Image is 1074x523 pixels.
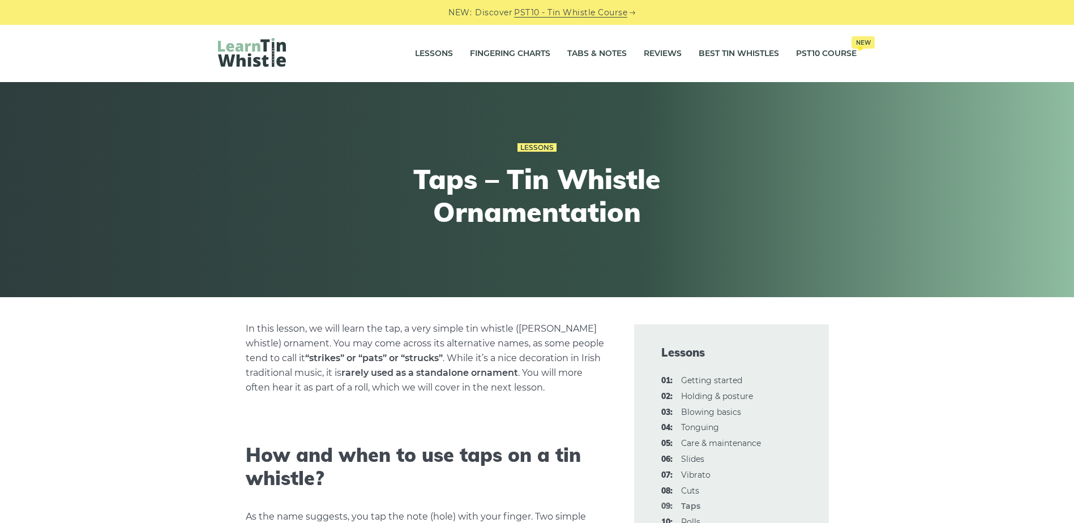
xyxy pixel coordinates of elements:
[681,486,699,496] a: 08:Cuts
[796,40,857,68] a: PST10 CourseNew
[661,485,673,498] span: 08:
[681,422,719,432] a: 04:Tonguing
[246,321,607,395] p: In this lesson, we will learn the tap, a very simple tin whistle ([PERSON_NAME] whistle) ornament...
[415,40,453,68] a: Lessons
[661,390,673,404] span: 02:
[852,36,875,49] span: New
[681,407,741,417] a: 03:Blowing basics
[661,421,673,435] span: 04:
[661,406,673,419] span: 03:
[699,40,779,68] a: Best Tin Whistles
[517,143,557,152] a: Lessons
[681,454,704,464] a: 06:Slides
[644,40,682,68] a: Reviews
[305,353,443,363] strong: “strikes” or “pats” or “strucks”
[341,367,518,378] strong: rarely used as a standalone ornament
[567,40,627,68] a: Tabs & Notes
[661,500,673,513] span: 09:
[661,374,673,388] span: 01:
[681,375,742,385] a: 01:Getting started
[681,438,761,448] a: 05:Care & maintenance
[218,38,286,67] img: LearnTinWhistle.com
[661,345,802,361] span: Lessons
[681,470,711,480] a: 07:Vibrato
[661,469,673,482] span: 07:
[661,437,673,451] span: 05:
[681,501,700,511] strong: Taps
[681,391,753,401] a: 02:Holding & posture
[661,453,673,466] span: 06:
[470,40,550,68] a: Fingering Charts
[246,444,607,490] h2: How and when to use taps on a tin whistle?
[329,163,746,228] h1: Taps – Tin Whistle Ornamentation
